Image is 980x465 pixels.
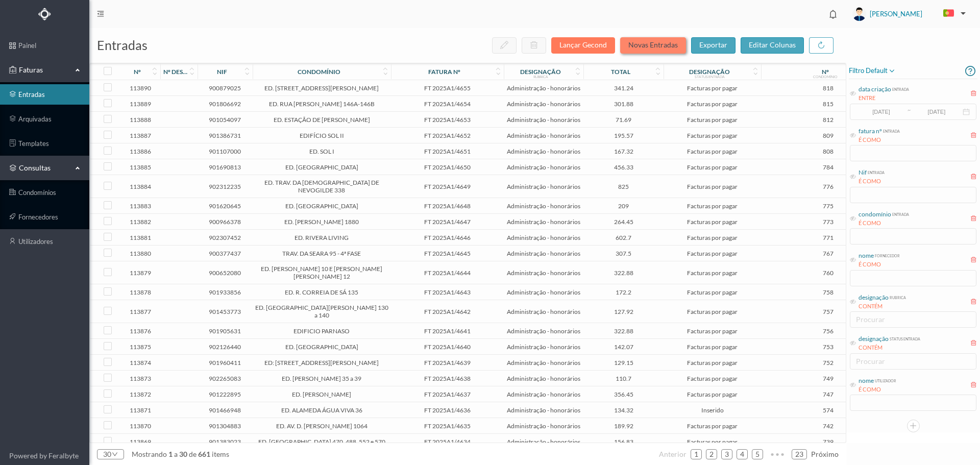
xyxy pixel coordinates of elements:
span: 902265083 [200,375,250,382]
div: condomínio [298,68,340,76]
span: 322.88 [586,269,661,277]
span: Facturas por pagar [666,390,758,398]
span: ED. RUA [PERSON_NAME] 146A-146B [255,100,388,108]
span: 901383023 [200,438,250,446]
a: 1 [691,447,701,462]
a: 3 [722,447,732,462]
div: CONTÉM [859,302,906,311]
span: 129.15 [586,359,661,366]
span: ••• [767,446,788,452]
div: nº despesa [163,68,189,76]
span: 113883 [122,202,157,210]
span: 264.45 [586,218,661,226]
span: Administração - honorários [506,422,581,430]
span: 900966378 [200,218,250,226]
button: editar colunas [741,37,804,54]
span: Novas Entradas [620,40,691,49]
span: 760 [764,269,892,277]
span: 71.69 [586,116,661,124]
span: FT 2025A1/4640 [394,343,501,351]
span: 113876 [122,327,157,335]
span: 900879025 [200,84,250,92]
span: 775 [764,202,892,210]
span: ED. ESTAÇÃO DE [PERSON_NAME] [255,116,388,124]
span: items [212,450,229,458]
span: TRAV. DA SEARA 95 - 4ª FASE [255,250,388,257]
div: fatura nº [859,127,882,136]
span: 661 [197,450,212,458]
span: 808 [764,148,892,155]
span: FT 2025A1/4637 [394,390,501,398]
span: 602.7 [586,234,661,241]
button: Novas Entradas [620,37,686,54]
span: 767 [764,250,892,257]
span: Facturas por pagar [666,183,758,190]
span: Administração - honorários [506,202,581,210]
span: 901960411 [200,359,250,366]
span: próximo [811,450,839,458]
button: exportar [691,37,736,54]
span: FT 2025A1/4638 [394,375,501,382]
div: utilizador [874,376,896,384]
div: nome [859,251,874,260]
span: ED. [PERSON_NAME] 35 a 39 [255,375,388,382]
span: a [174,450,178,458]
span: exportar [699,40,727,49]
span: consultas [19,163,70,173]
span: 113890 [122,84,157,92]
div: designação [689,68,730,76]
div: designação [859,293,889,302]
span: 341.24 [586,84,661,92]
div: total [611,68,630,76]
span: 30 [178,450,189,458]
span: 901905631 [200,327,250,335]
span: Facturas por pagar [666,218,758,226]
span: Inserido [666,406,758,414]
span: Administração - honorários [506,250,581,257]
li: 23 [792,449,807,459]
span: de [189,450,197,458]
div: CONTÉM [859,344,920,352]
span: Facturas por pagar [666,148,758,155]
i: icon: bell [826,8,840,21]
span: 113874 [122,359,157,366]
span: ED. [PERSON_NAME] 10 E [PERSON_NAME] [PERSON_NAME] 12 [255,265,388,280]
span: Facturas por pagar [666,100,758,108]
span: 747 [764,390,892,398]
span: 209 [586,202,661,210]
span: 753 [764,343,892,351]
span: 901453773 [200,308,250,315]
span: 812 [764,116,892,124]
li: Página Anterior [659,446,687,462]
div: designação [859,334,889,344]
span: 113873 [122,375,157,382]
span: Administração - honorários [506,234,581,241]
span: 901386731 [200,132,250,139]
span: 901304883 [200,422,250,430]
i: icon: menu-fold [97,10,104,17]
span: 784 [764,163,892,171]
div: nº [822,68,829,76]
span: 901690813 [200,163,250,171]
span: Administração - honorários [506,84,581,92]
span: 189.92 [586,422,661,430]
span: ED. [GEOGRAPHIC_DATA] [255,343,388,351]
span: 113885 [122,163,157,171]
span: 902126440 [200,343,250,351]
span: 902307452 [200,234,250,241]
span: 901107000 [200,148,250,155]
span: 739 [764,438,892,446]
span: Facturas por pagar [666,250,758,257]
span: FT 2025A1/4636 [394,406,501,414]
span: Administração - honorários [506,390,581,398]
li: Página Seguinte [811,446,839,462]
span: 113872 [122,390,157,398]
div: fornecedor [874,251,900,259]
span: 825 [586,183,661,190]
i: icon: question-circle-o [965,63,975,79]
span: entradas [97,37,148,53]
span: Administração - honorários [506,308,581,315]
li: 4 [737,449,748,459]
div: condomínio [813,75,838,79]
div: É COMO [859,260,900,269]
